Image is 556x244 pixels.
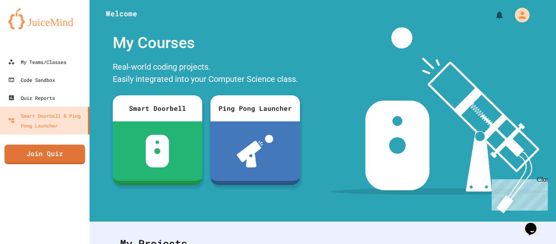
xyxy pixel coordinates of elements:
a: Join Quiz [4,145,85,164]
div: My Notifications [479,8,506,22]
div: Smart Doorbell & Ping Pong Launcher [8,111,85,130]
img: ppl-with-ball.png [237,135,273,167]
div: Code Sandbox [8,75,55,85]
iframe: chat widget [488,176,548,211]
div: Real-world coding projects. Easily integrated into your Computer Science class. [109,59,304,89]
div: Quiz Reports [8,93,55,103]
div: Chat with us now!Close [3,3,56,52]
div: My Teams/Classes [8,57,66,67]
div: My Courses [109,27,304,59]
div: Ping Pong Launcher [210,95,300,121]
div: Smart Doorbell [113,95,202,121]
iframe: chat widget [522,211,548,236]
div: My Account [506,6,532,24]
img: logo-orange.svg [8,8,81,29]
img: sdb-white.svg [146,135,169,167]
img: banner-image-my-projects.png [330,27,548,213]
